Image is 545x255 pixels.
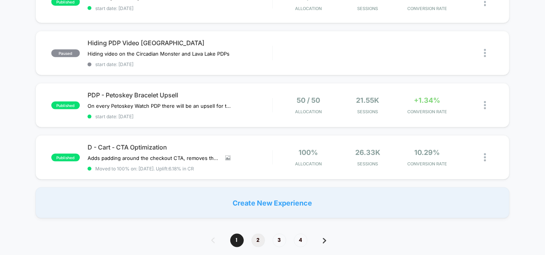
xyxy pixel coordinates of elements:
[400,6,455,11] span: CONVERSION RATE
[251,234,265,247] span: 2
[299,148,318,156] span: 100%
[273,234,286,247] span: 3
[294,234,307,247] span: 4
[88,91,272,99] span: PDP - Petoskey Bracelet Upsell
[295,109,322,114] span: Allocation
[484,101,486,109] img: close
[400,109,455,114] span: CONVERSION RATE
[295,6,322,11] span: Allocation
[355,148,380,156] span: 26.33k
[51,102,80,109] span: published
[88,51,229,57] span: Hiding video on the Circadian Monster and Lava Lake PDPs
[340,109,395,114] span: Sessions
[295,161,322,167] span: Allocation
[51,49,80,57] span: paused
[88,39,272,47] span: Hiding PDP Video [GEOGRAPHIC_DATA]
[484,49,486,57] img: close
[340,6,395,11] span: Sessions
[35,187,510,218] div: Create New Experience
[415,148,440,156] span: 10.29%
[51,154,80,161] span: published
[88,155,219,161] span: Adds padding around the checkout CTA, removes the subtotal and shipping sections above the estima...
[356,96,380,104] span: 21.55k
[230,234,244,247] span: 1
[414,96,440,104] span: +1.34%
[88,143,272,151] span: D - Cart - CTA Optimization
[400,161,455,167] span: CONVERSION RATE
[95,166,194,172] span: Moved to 100% on: [DATE] . Uplift: 6.18% in CR
[88,61,272,67] span: start date: [DATE]
[88,114,272,119] span: start date: [DATE]
[323,238,326,243] img: pagination forward
[297,96,320,104] span: 50 / 50
[88,5,272,11] span: start date: [DATE]
[340,161,395,167] span: Sessions
[88,103,231,109] span: On every Petoskey Watch PDP there will be an upsell for the 4mm Petoskey Bracelet, based on data ...
[484,153,486,161] img: close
